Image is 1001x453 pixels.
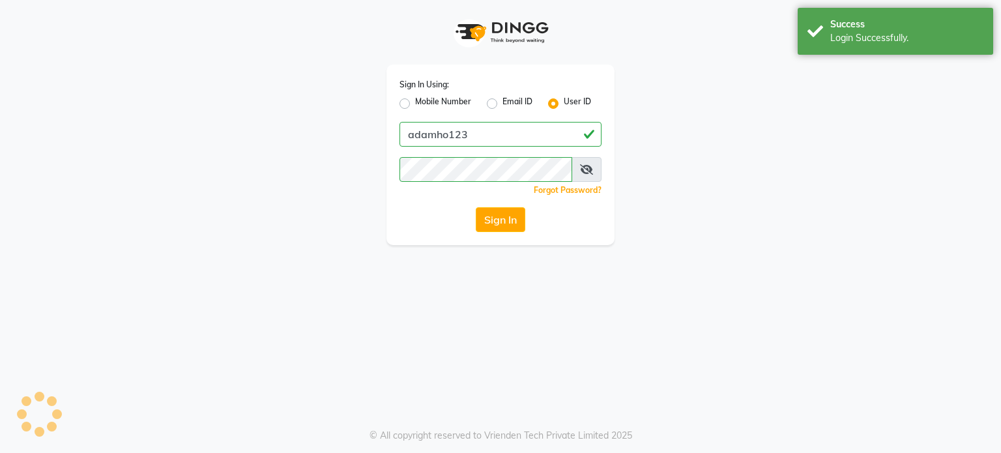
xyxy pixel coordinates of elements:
a: Forgot Password? [534,185,602,195]
div: Login Successfully. [830,31,983,45]
label: Sign In Using: [399,79,449,91]
button: Sign In [476,207,525,232]
input: Username [399,122,602,147]
label: Mobile Number [415,96,471,111]
div: Success [830,18,983,31]
label: User ID [564,96,591,111]
img: logo1.svg [448,13,553,51]
input: Username [399,157,572,182]
label: Email ID [502,96,532,111]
